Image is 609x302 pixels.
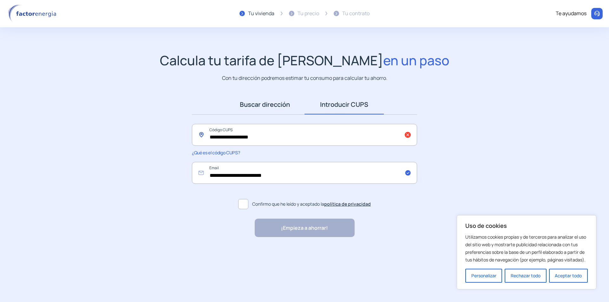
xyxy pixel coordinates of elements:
[248,10,274,18] div: Tu vivienda
[457,215,596,289] div: Uso de cookies
[465,233,588,264] p: Utilizamos cookies propias y de terceros para analizar el uso del sitio web y mostrarte publicida...
[192,150,240,156] span: ¿Qué es el código CUPS?
[383,51,449,69] span: en un paso
[549,269,588,283] button: Aceptar todo
[465,269,502,283] button: Personalizar
[465,222,588,229] p: Uso de cookies
[556,10,586,18] div: Te ayudamos
[225,95,304,114] a: Buscar dirección
[505,269,546,283] button: Rechazar todo
[304,95,384,114] a: Introducir CUPS
[594,10,600,17] img: llamar
[342,10,370,18] div: Tu contrato
[6,4,60,23] img: logo factor
[222,74,387,82] p: Con tu dirección podremos estimar tu consumo para calcular tu ahorro.
[252,201,371,208] span: Confirmo que he leído y aceptado la
[298,10,319,18] div: Tu precio
[160,53,449,68] h1: Calcula tu tarifa de [PERSON_NAME]
[324,201,371,207] a: política de privacidad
